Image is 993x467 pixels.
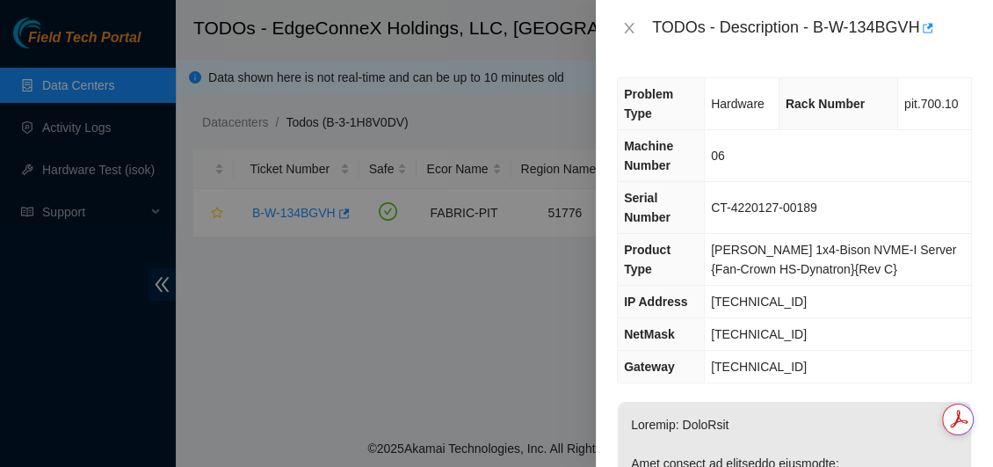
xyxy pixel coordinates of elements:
span: Hardware [711,97,765,111]
span: [PERSON_NAME] 1x4-Bison NVME-I Server {Fan-Crown HS-Dynatron}{Rev C} [711,243,956,276]
span: Problem Type [624,87,673,120]
span: Gateway [624,360,675,374]
span: [TECHNICAL_ID] [711,295,807,309]
span: Rack Number [786,97,865,111]
span: close [622,21,636,35]
span: 06 [711,149,725,163]
span: Machine Number [624,139,673,172]
span: IP Address [624,295,687,309]
span: CT-4220127-00189 [711,201,817,215]
div: TODOs - Description - B-W-134BGVH [652,14,972,42]
span: NetMask [624,327,675,341]
span: [TECHNICAL_ID] [711,360,807,374]
span: Product Type [624,243,670,276]
button: Close [617,20,641,37]
span: [TECHNICAL_ID] [711,327,807,341]
span: Serial Number [624,191,670,224]
span: pit.700.10 [904,97,959,111]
